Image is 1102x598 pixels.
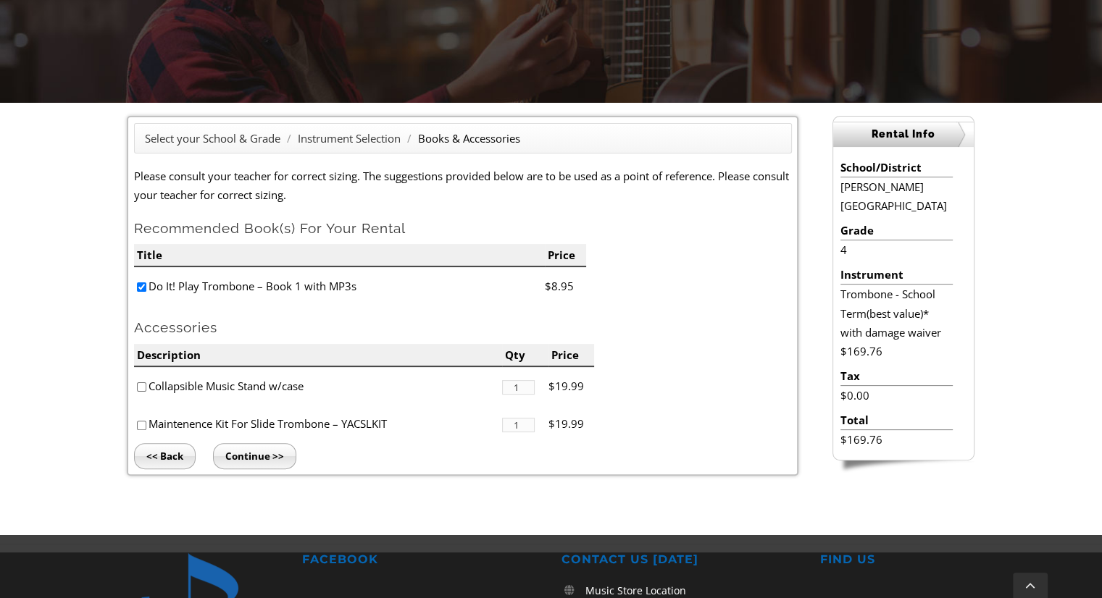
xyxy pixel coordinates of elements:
[145,131,280,146] a: Select your School & Grade
[302,552,540,568] h2: FACEBOOK
[134,219,792,237] h2: Recommended Book(s) For Your Rental
[840,265,953,285] li: Instrument
[134,319,792,337] h2: Accessories
[840,410,953,430] li: Total
[833,122,974,147] h2: Rental Info
[820,552,1059,568] h2: FIND US
[840,366,953,386] li: Tax
[213,443,296,469] input: Continue >>
[840,221,953,240] li: Grade
[404,131,415,146] span: /
[418,129,520,148] li: Books & Accessories
[134,244,545,267] li: Title
[134,443,196,469] input: << Back
[840,177,953,216] li: [PERSON_NAME][GEOGRAPHIC_DATA]
[548,367,595,405] li: $19.99
[840,386,953,405] li: $0.00
[840,430,953,449] li: $169.76
[502,344,548,367] li: Qty
[134,267,545,306] li: Do It! Play Trombone – Book 1 with MP3s
[134,344,502,367] li: Description
[134,367,502,405] li: Collapsible Music Stand w/case
[840,158,953,177] li: School/District
[548,344,595,367] li: Price
[562,552,800,568] h2: CONTACT US [DATE]
[832,460,974,473] img: sidebar-footer.png
[134,405,502,443] li: Maintenence Kit For Slide Trombone – YACSLKIT
[134,167,792,205] p: Please consult your teacher for correct sizing. The suggestions provided below are to be used as ...
[545,267,586,306] li: $8.95
[298,131,401,146] a: Instrument Selection
[283,131,295,146] span: /
[545,244,586,267] li: Price
[840,240,953,259] li: 4
[548,405,595,443] li: $19.99
[840,285,953,361] li: Trombone - School Term(best value)* with damage waiver $169.76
